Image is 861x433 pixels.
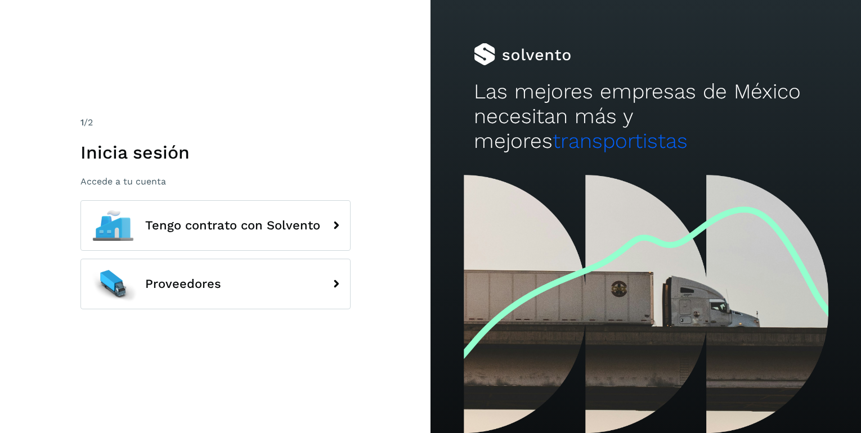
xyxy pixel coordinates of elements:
[80,259,351,309] button: Proveedores
[474,79,818,154] h2: Las mejores empresas de México necesitan más y mejores
[80,200,351,251] button: Tengo contrato con Solvento
[80,116,351,129] div: /2
[80,176,351,187] p: Accede a tu cuenta
[80,117,84,128] span: 1
[145,219,320,232] span: Tengo contrato con Solvento
[80,142,351,163] h1: Inicia sesión
[145,277,221,291] span: Proveedores
[553,129,688,153] span: transportistas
